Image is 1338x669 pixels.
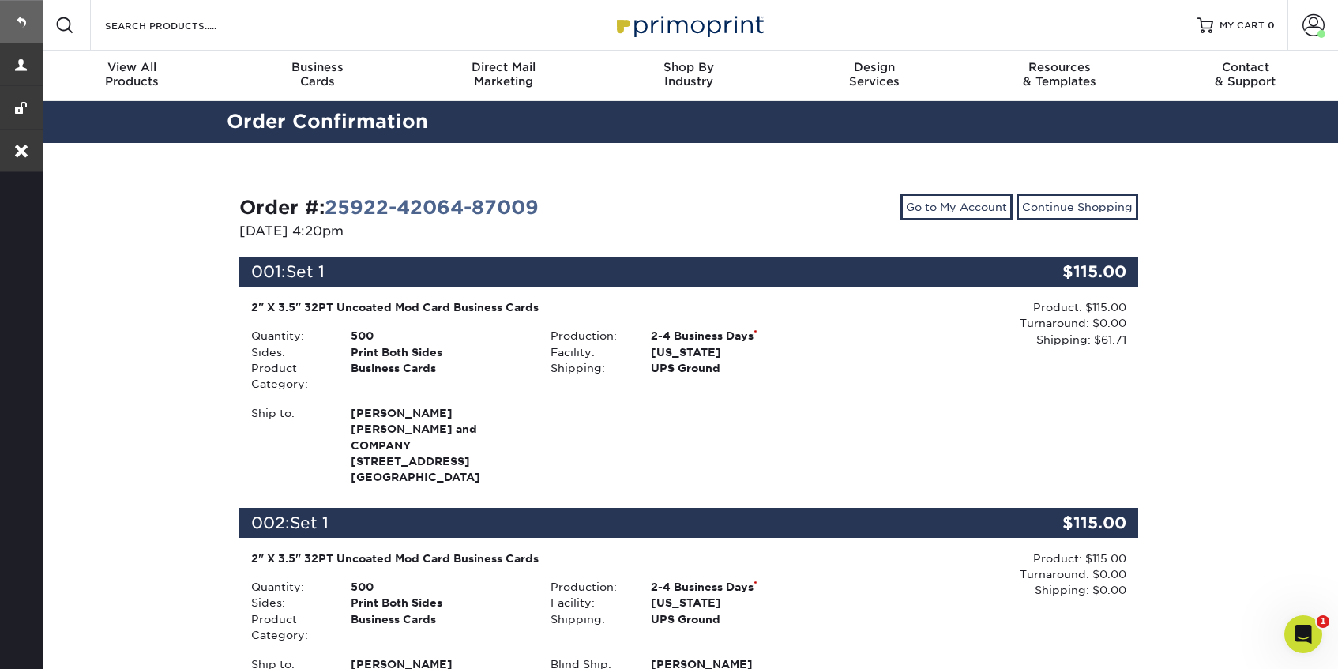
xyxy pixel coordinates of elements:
[239,508,988,538] div: 002:
[239,595,339,611] div: Sides:
[239,344,339,360] div: Sides:
[225,60,411,74] span: Business
[325,196,539,219] a: 25922-42064-87009
[251,299,827,315] div: 2" X 3.5" 32PT Uncoated Mod Card Business Cards
[239,196,539,219] strong: Order #:
[839,551,1126,599] div: Product: $115.00 Turnaround: $0.00 Shipping: $0.00
[539,360,638,376] div: Shipping:
[596,51,782,101] a: Shop ByIndustry
[351,421,527,453] span: [PERSON_NAME] and COMPANY
[988,257,1138,287] div: $115.00
[988,508,1138,538] div: $115.00
[339,360,539,393] div: Business Cards
[225,51,411,101] a: BusinessCards
[1017,194,1138,220] a: Continue Shopping
[411,60,596,88] div: Marketing
[411,51,596,101] a: Direct MailMarketing
[251,551,827,566] div: 2" X 3.5" 32PT Uncoated Mod Card Business Cards
[639,328,839,344] div: 2-4 Business Days
[639,579,839,595] div: 2-4 Business Days
[1220,19,1265,32] span: MY CART
[781,51,967,101] a: DesignServices
[610,8,768,42] img: Primoprint
[539,328,638,344] div: Production:
[781,60,967,88] div: Services
[1152,51,1338,101] a: Contact& Support
[639,595,839,611] div: [US_STATE]
[339,579,539,595] div: 500
[39,60,225,88] div: Products
[1152,60,1338,88] div: & Support
[239,579,339,595] div: Quantity:
[839,299,1126,348] div: Product: $115.00 Turnaround: $0.00 Shipping: $61.71
[539,611,638,627] div: Shipping:
[351,405,527,421] span: [PERSON_NAME]
[411,60,596,74] span: Direct Mail
[339,595,539,611] div: Print Both Sides
[639,611,839,627] div: UPS Ground
[339,611,539,644] div: Business Cards
[900,194,1013,220] a: Go to My Account
[539,595,638,611] div: Facility:
[967,60,1152,74] span: Resources
[239,257,988,287] div: 001:
[239,405,339,486] div: Ship to:
[1152,60,1338,74] span: Contact
[286,262,325,281] span: Set 1
[239,328,339,344] div: Quantity:
[1317,615,1329,628] span: 1
[239,611,339,644] div: Product Category:
[239,360,339,393] div: Product Category:
[339,328,539,344] div: 500
[539,579,638,595] div: Production:
[967,60,1152,88] div: & Templates
[39,60,225,74] span: View All
[1268,20,1275,31] span: 0
[351,405,527,484] strong: [GEOGRAPHIC_DATA]
[351,453,527,469] span: [STREET_ADDRESS]
[596,60,782,88] div: Industry
[1284,615,1322,653] iframe: Intercom live chat
[639,360,839,376] div: UPS Ground
[215,107,1163,137] h2: Order Confirmation
[539,344,638,360] div: Facility:
[596,60,782,74] span: Shop By
[39,51,225,101] a: View AllProducts
[339,344,539,360] div: Print Both Sides
[239,222,677,241] p: [DATE] 4:20pm
[225,60,411,88] div: Cards
[290,513,329,532] span: Set 1
[781,60,967,74] span: Design
[967,51,1152,101] a: Resources& Templates
[103,16,257,35] input: SEARCH PRODUCTS.....
[639,344,839,360] div: [US_STATE]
